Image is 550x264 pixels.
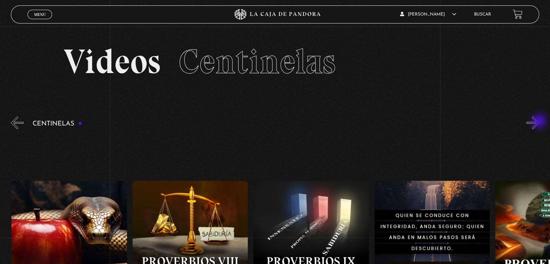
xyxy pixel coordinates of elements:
a: View your shopping cart [513,9,523,19]
span: Centinelas [179,41,335,82]
span: [PERSON_NAME] [400,12,456,17]
h3: Centinelas [33,120,82,127]
button: Previous [11,116,24,129]
span: Menu [34,12,46,17]
a: Buscar [474,12,491,17]
button: Next [526,116,539,129]
span: Cerrar [31,18,48,23]
h2: Videos [64,44,486,79]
